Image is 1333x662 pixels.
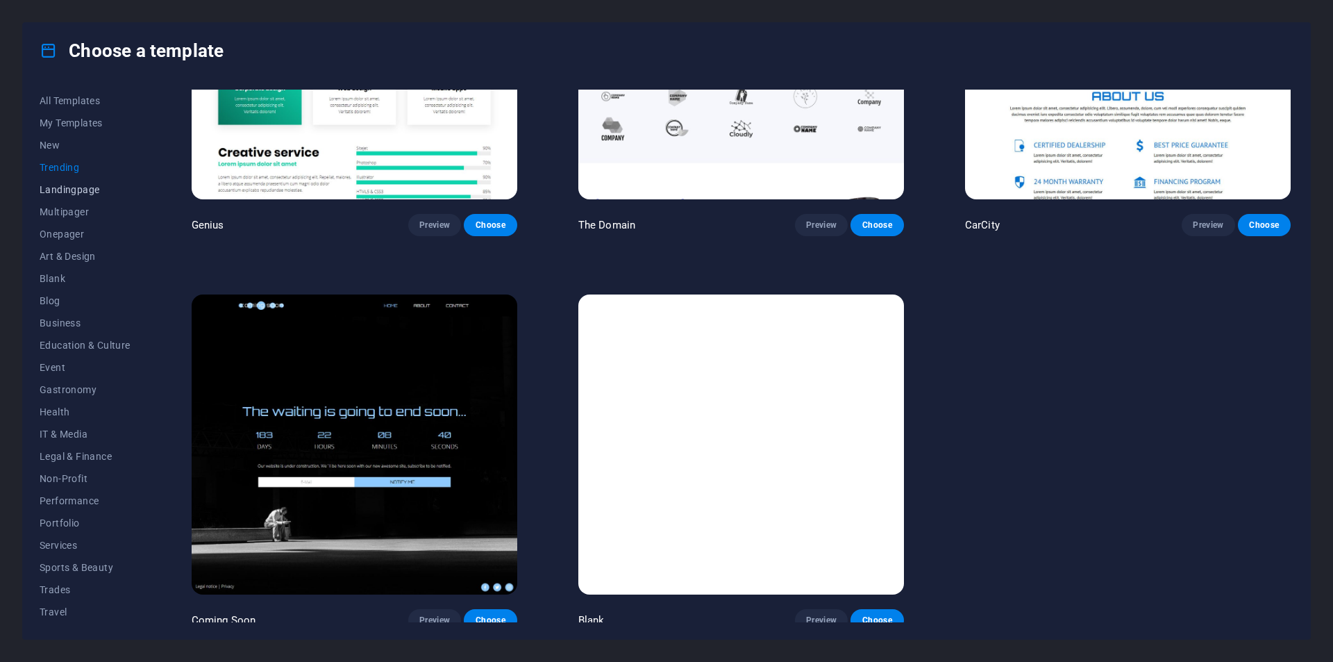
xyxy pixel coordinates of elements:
[40,423,131,445] button: IT & Media
[806,615,837,626] span: Preview
[40,562,131,573] span: Sports & Beauty
[408,609,461,631] button: Preview
[850,214,903,236] button: Choose
[40,245,131,267] button: Art & Design
[795,609,848,631] button: Preview
[1193,220,1223,231] span: Preview
[475,615,505,626] span: Choose
[1182,214,1234,236] button: Preview
[419,615,450,626] span: Preview
[192,295,517,595] img: Coming Soon
[464,609,517,631] button: Choose
[40,112,131,134] button: My Templates
[1238,214,1291,236] button: Choose
[795,214,848,236] button: Preview
[40,579,131,601] button: Trades
[40,429,131,440] span: IT & Media
[965,218,1000,232] p: CarCity
[578,613,605,627] p: Blank
[1249,220,1280,231] span: Choose
[40,90,131,112] button: All Templates
[40,518,131,529] span: Portfolio
[40,451,131,462] span: Legal & Finance
[408,214,461,236] button: Preview
[40,162,131,173] span: Trending
[40,445,131,467] button: Legal & Finance
[40,95,131,106] span: All Templates
[40,356,131,379] button: Event
[806,220,837,231] span: Preview
[40,251,131,262] span: Art & Design
[40,267,131,290] button: Blank
[40,340,131,351] span: Education & Culture
[475,220,505,231] span: Choose
[40,140,131,151] span: New
[40,201,131,223] button: Multipager
[40,490,131,512] button: Performance
[40,362,131,373] span: Event
[40,273,131,284] span: Blank
[40,401,131,423] button: Health
[578,295,904,595] img: Blank
[419,220,450,231] span: Preview
[40,406,131,417] span: Health
[40,601,131,623] button: Travel
[40,117,131,129] span: My Templates
[40,134,131,156] button: New
[862,615,892,626] span: Choose
[40,295,131,306] span: Blog
[40,223,131,245] button: Onepager
[40,206,131,217] span: Multipager
[40,156,131,179] button: Trending
[40,534,131,556] button: Services
[862,220,892,231] span: Choose
[578,218,635,232] p: The Domain
[40,467,131,490] button: Non-Profit
[40,556,131,579] button: Sports & Beauty
[40,584,131,595] span: Trades
[40,312,131,334] button: Business
[40,317,131,329] span: Business
[40,40,224,62] h4: Choose a template
[40,379,131,401] button: Gastronomy
[192,613,256,627] p: Coming Soon
[40,495,131,506] span: Performance
[464,214,517,236] button: Choose
[40,229,131,240] span: Onepager
[40,473,131,484] span: Non-Profit
[40,606,131,618] span: Travel
[40,384,131,395] span: Gastronomy
[192,218,224,232] p: Genius
[40,334,131,356] button: Education & Culture
[40,184,131,195] span: Landingpage
[40,290,131,312] button: Blog
[40,179,131,201] button: Landingpage
[850,609,903,631] button: Choose
[40,540,131,551] span: Services
[40,512,131,534] button: Portfolio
